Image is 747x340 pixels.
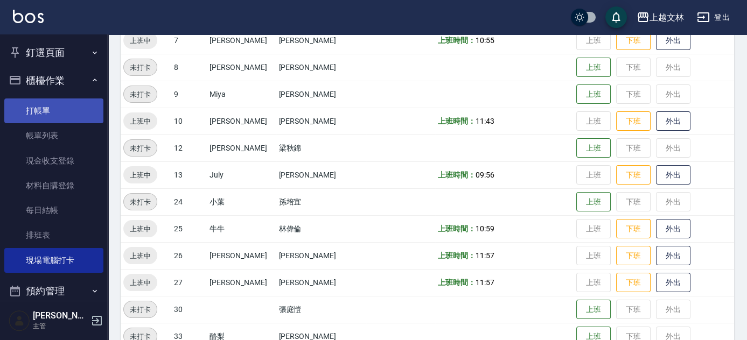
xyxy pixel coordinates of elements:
[276,54,366,81] td: [PERSON_NAME]
[438,251,476,260] b: 上班時間：
[476,171,494,179] span: 09:56
[438,171,476,179] b: 上班時間：
[4,148,103,173] a: 現金收支登錄
[123,250,157,261] span: 上班中
[476,36,494,45] span: 10:55
[276,296,366,323] td: 張庭愷
[576,138,611,158] button: 上班
[438,36,476,45] b: 上班時間：
[476,117,494,125] span: 11:43
[207,161,276,188] td: July
[605,6,627,28] button: save
[4,223,103,247] a: 排班表
[616,111,651,131] button: 下班
[171,81,207,108] td: 9
[124,196,157,208] span: 未打卡
[4,173,103,198] a: 材料自購登錄
[4,39,103,67] button: 釘選頁面
[656,31,690,51] button: 外出
[171,108,207,134] td: 10
[207,134,276,161] td: [PERSON_NAME]
[123,116,157,127] span: 上班中
[276,188,366,215] td: 孫培宜
[4,123,103,148] a: 帳單列表
[650,11,684,24] div: 上越文林
[4,277,103,305] button: 預約管理
[438,224,476,233] b: 上班時間：
[123,169,157,181] span: 上班中
[124,143,157,154] span: 未打卡
[616,273,651,293] button: 下班
[576,84,611,104] button: 上班
[207,54,276,81] td: [PERSON_NAME]
[124,304,157,315] span: 未打卡
[33,321,88,331] p: 主管
[276,27,366,54] td: [PERSON_NAME]
[4,248,103,273] a: 現場電腦打卡
[476,278,494,287] span: 11:57
[276,242,366,269] td: [PERSON_NAME]
[276,134,366,161] td: 梁秋錦
[616,246,651,266] button: 下班
[616,219,651,239] button: 下班
[276,108,366,134] td: [PERSON_NAME]
[476,224,494,233] span: 10:59
[656,273,690,293] button: 外出
[276,161,366,188] td: [PERSON_NAME]
[13,10,44,23] img: Logo
[171,134,207,161] td: 12
[171,215,207,242] td: 25
[207,269,276,296] td: [PERSON_NAME]
[207,81,276,108] td: Miya
[207,215,276,242] td: 牛牛
[207,242,276,269] td: [PERSON_NAME]
[207,188,276,215] td: 小葉
[616,31,651,51] button: 下班
[276,269,366,296] td: [PERSON_NAME]
[693,8,734,27] button: 登出
[656,246,690,266] button: 外出
[171,269,207,296] td: 27
[4,67,103,95] button: 櫃檯作業
[123,277,157,288] span: 上班中
[576,300,611,320] button: 上班
[171,296,207,323] td: 30
[171,54,207,81] td: 8
[4,98,103,123] a: 打帳單
[124,89,157,100] span: 未打卡
[576,192,611,212] button: 上班
[616,165,651,185] button: 下班
[171,161,207,188] td: 13
[207,108,276,134] td: [PERSON_NAME]
[171,188,207,215] td: 24
[4,198,103,223] a: 每日結帳
[576,58,611,77] button: 上班
[438,278,476,287] b: 上班時間：
[9,310,30,331] img: Person
[632,6,688,29] button: 上越文林
[276,215,366,242] td: 林偉倫
[123,35,157,46] span: 上班中
[171,242,207,269] td: 26
[656,165,690,185] button: 外出
[438,117,476,125] b: 上班時間：
[656,219,690,239] button: 外出
[276,81,366,108] td: [PERSON_NAME]
[207,27,276,54] td: [PERSON_NAME]
[171,27,207,54] td: 7
[656,111,690,131] button: 外出
[33,310,88,321] h5: [PERSON_NAME]
[476,251,494,260] span: 11:57
[124,62,157,73] span: 未打卡
[123,223,157,235] span: 上班中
